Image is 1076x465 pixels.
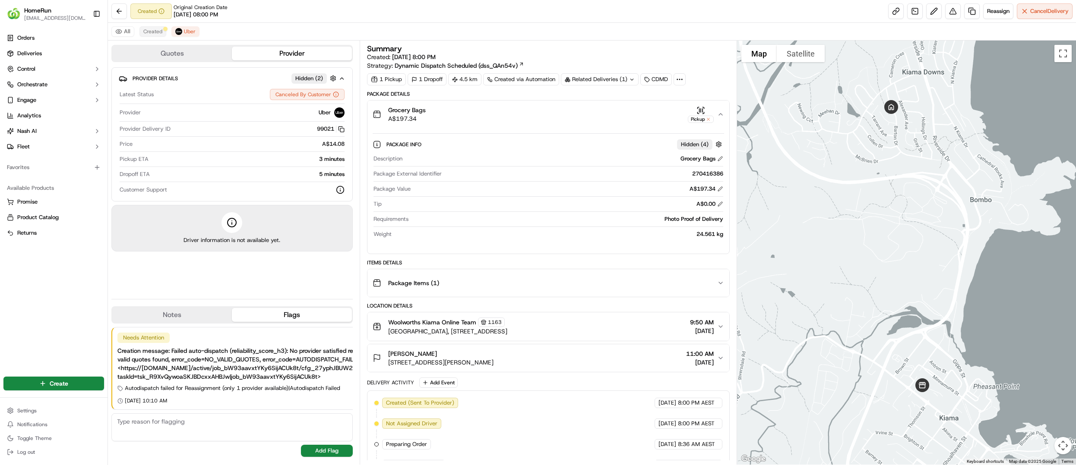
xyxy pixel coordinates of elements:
span: [DATE] 10:10 AM [125,397,167,404]
div: 1 Pickup [367,73,406,85]
button: Pickup [688,106,714,123]
a: Orders [3,31,104,45]
span: Uber [184,28,196,35]
span: Dynamic Dispatch Scheduled (dss_QAn54v) [395,61,518,70]
a: Terms (opens in new tab) [1061,459,1073,464]
button: Nash AI [3,124,104,138]
button: Log out [3,446,104,458]
img: uber-new-logo.jpeg [334,107,345,118]
span: 9:50 AM [690,318,714,327]
span: Woolworths Kiama Online Team [388,318,476,327]
span: [DATE] [658,440,676,448]
button: Woolworths Kiama Online Team1163[GEOGRAPHIC_DATA], [STREET_ADDRESS]9:50 AM[DATE] [367,312,729,341]
button: Orchestrate [3,78,104,91]
a: Product Catalog [7,214,101,221]
div: Strategy: [367,61,524,70]
button: Grocery BagsA$197.34Pickup [367,101,729,128]
span: Nash AI [17,127,37,135]
button: [EMAIL_ADDRESS][DOMAIN_NAME] [24,15,86,22]
button: Control [3,62,104,76]
span: [STREET_ADDRESS][PERSON_NAME] [388,358,494,367]
img: HomeRun [7,7,21,21]
span: Created [143,28,162,35]
span: Driver information is not available yet. [184,236,280,244]
button: Canceled By Customer [270,89,345,100]
button: Provider [232,47,351,60]
div: Related Deliveries (1) [561,73,639,85]
span: Toggle Theme [17,435,52,442]
span: Tip [373,200,382,208]
div: 4.5 km [448,73,481,85]
span: Create [50,379,68,388]
button: Hidden (2) [291,73,339,84]
div: Needs Attention [117,333,170,343]
a: Open this area in Google Maps (opens a new window) [739,453,768,465]
div: Favorites [3,160,104,174]
button: 99021 [317,125,345,133]
h3: Summary [367,45,402,53]
button: Add Flag [301,445,353,457]
span: Dropoff ETA [120,170,150,178]
span: Package Info [386,141,423,148]
button: Toggle Theme [3,432,104,444]
button: Created [139,26,166,37]
span: 11:00 AM [686,349,714,358]
div: 270416386 [445,170,723,178]
div: 1 Dropoff [408,73,446,85]
span: Fleet [17,143,30,151]
button: Promise [3,195,104,209]
div: Pickup [688,116,714,123]
span: Log out [17,449,35,456]
span: Provider [120,109,141,116]
span: [DATE] [690,327,714,335]
span: Analytics [17,112,41,119]
div: Location Details [367,302,730,309]
button: [PERSON_NAME][STREET_ADDRESS][PERSON_NAME]11:00 AM[DATE] [367,344,729,372]
span: Cancel Delivery [1030,7,1069,15]
span: [DATE] [658,399,676,407]
span: Created (Sent To Provider) [386,399,454,407]
div: Package Details [367,91,730,97]
span: Settings [17,407,37,414]
span: 8:36 AM AEST [678,440,715,448]
button: Uber [171,26,199,37]
button: Show street map [741,45,777,62]
div: 5 minutes [153,170,345,178]
a: Dynamic Dispatch Scheduled (dss_QAn54v) [395,61,524,70]
span: Grocery Bags [388,106,426,114]
span: Engage [17,96,36,104]
span: Deliveries [17,50,42,57]
span: Package Value [373,185,411,193]
span: Provider Delivery ID [120,125,171,133]
div: 24.561 kg [395,230,723,238]
button: Package Items (1) [367,269,729,297]
span: Promise [17,198,38,206]
span: Orchestrate [17,81,47,88]
button: Notifications [3,418,104,430]
span: HomeRun [24,6,51,15]
a: Returns [7,229,101,237]
div: Grocery BagsA$197.34Pickup [367,128,729,254]
button: Flags [232,308,351,322]
span: Uber [319,109,331,116]
span: Hidden ( 4 ) [681,141,709,148]
button: Toggle fullscreen view [1054,45,1072,62]
span: [DATE] [658,420,676,427]
span: Not Assigned Driver [386,420,437,427]
button: Hidden (4) [677,139,724,150]
button: Engage [3,93,104,107]
button: Created [130,3,172,19]
span: Package External Identifier [373,170,442,178]
button: Provider DetailsHidden (2) [119,71,345,85]
span: [GEOGRAPHIC_DATA], [STREET_ADDRESS] [388,327,507,336]
div: Delivery Activity [367,379,414,386]
button: All [111,26,134,37]
span: Preparing Order [386,440,427,448]
span: Product Catalog [17,214,59,221]
span: 1163 [488,319,502,326]
span: [DATE] 08:00 PM [174,11,218,19]
span: Autodispatch failed for Reassignment (only 1 provider available) | Autodispatch Failed [125,384,340,392]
